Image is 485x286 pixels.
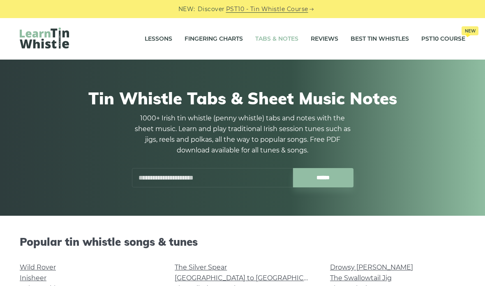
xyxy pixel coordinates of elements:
a: The Swallowtail Jig [330,274,392,282]
h2: Popular tin whistle songs & tunes [20,235,465,248]
span: New [462,26,478,35]
a: Inisheer [20,274,46,282]
a: Wild Rover [20,263,56,271]
a: Best Tin Whistles [351,29,409,49]
a: Drowsy [PERSON_NAME] [330,263,413,271]
a: The Silver Spear [175,263,227,271]
p: 1000+ Irish tin whistle (penny whistle) tabs and notes with the sheet music. Learn and play tradi... [132,113,353,156]
a: Fingering Charts [185,29,243,49]
h1: Tin Whistle Tabs & Sheet Music Notes [24,88,461,108]
a: Lessons [145,29,172,49]
a: Reviews [311,29,338,49]
a: [GEOGRAPHIC_DATA] to [GEOGRAPHIC_DATA] [175,274,326,282]
img: LearnTinWhistle.com [20,28,69,48]
a: Tabs & Notes [255,29,298,49]
a: PST10 CourseNew [421,29,465,49]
